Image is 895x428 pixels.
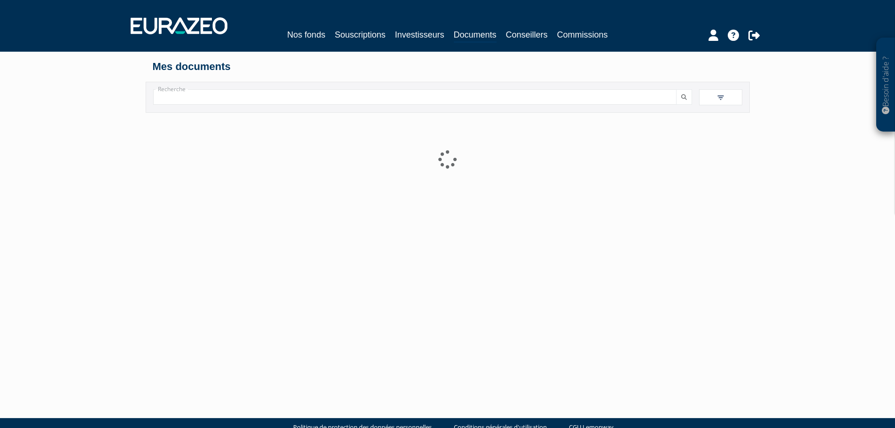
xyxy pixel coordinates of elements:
[287,28,325,41] a: Nos fonds
[880,43,891,127] p: Besoin d'aide ?
[557,28,608,41] a: Commissions
[395,28,444,41] a: Investisseurs
[716,93,725,102] img: filter.svg
[335,28,385,41] a: Souscriptions
[454,28,497,43] a: Documents
[131,17,227,34] img: 1732889491-logotype_eurazeo_blanc_rvb.png
[153,89,677,105] input: Recherche
[506,28,548,41] a: Conseillers
[153,61,743,72] h4: Mes documents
